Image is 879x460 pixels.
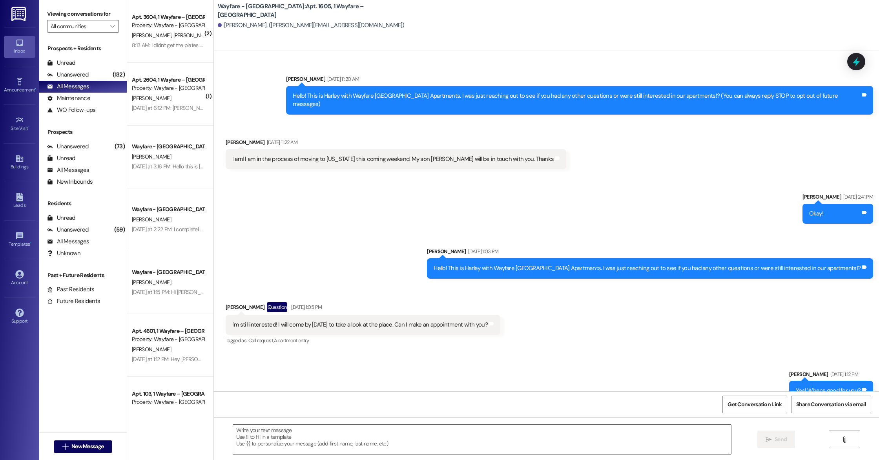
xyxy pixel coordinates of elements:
span: Apartment entry [274,337,309,344]
div: I'm still interested! I will come by [DATE] to take a look at the place. Can I make an appointmen... [232,321,488,329]
span: Call request , [248,337,274,344]
div: Unread [47,59,75,67]
div: Tagged as: [226,335,500,346]
div: Hello! This is Harley with Wayfare [GEOGRAPHIC_DATA] Apartments. I was just reaching out to see i... [293,92,861,109]
div: Apt. 103, 1 Wayfare – [GEOGRAPHIC_DATA] [132,390,204,398]
div: [DATE] 1:05 PM [289,303,322,311]
span: New Message [71,442,104,451]
span: Send [775,435,787,444]
div: Wayfare - [GEOGRAPHIC_DATA] [132,268,204,276]
div: Residents [39,199,127,208]
div: WO Follow-ups [47,106,95,114]
b: Wayfare - [GEOGRAPHIC_DATA]: Apt. 1605, 1 Wayfare – [GEOGRAPHIC_DATA] [218,2,375,19]
div: [PERSON_NAME] [427,247,873,258]
span: • [30,240,31,246]
div: (73) [113,141,127,153]
div: Property: Wayfare - [GEOGRAPHIC_DATA] [132,21,204,29]
img: ResiDesk Logo [11,7,27,21]
i:  [110,23,115,29]
button: New Message [54,440,112,453]
div: Maintenance [47,94,90,102]
div: Property: Wayfare - [GEOGRAPHIC_DATA] [132,398,204,406]
span: [PERSON_NAME] [132,153,171,160]
div: Question [267,302,288,312]
button: Get Conversation Link [722,396,787,413]
div: [DATE] 2:41 PM [841,193,873,201]
a: Account [4,268,35,289]
span: [PERSON_NAME] [132,279,171,286]
div: Okay! [809,210,823,218]
div: [DATE] at 3:16 PM: Hello this is [PERSON_NAME]! you are welcome to send your bank statements here... [132,163,558,170]
div: [PERSON_NAME]. ([PERSON_NAME][EMAIL_ADDRESS][DOMAIN_NAME]) [218,21,405,29]
div: Unanswered [47,71,89,79]
div: Past Residents [47,285,95,294]
div: [PERSON_NAME] [789,370,873,381]
span: Get Conversation Link [728,400,782,409]
div: [PERSON_NAME] [226,302,500,315]
a: Site Visit • [4,113,35,135]
a: Support [4,306,35,327]
div: New Inbounds [47,178,93,186]
a: Leads [4,190,35,212]
div: Future Residents [47,297,100,305]
span: [PERSON_NAME] [132,346,171,353]
div: Unread [47,214,75,222]
label: Viewing conversations for [47,8,119,20]
div: 8:13 AM: I didn't get the plates for the car there right now but if u go to garage 3604 (as of 8a... [132,42,531,49]
div: Past + Future Residents [39,271,127,279]
span: • [35,86,36,91]
div: Wayfare - [GEOGRAPHIC_DATA] [132,142,204,151]
div: Unanswered [47,142,89,151]
span: • [28,124,29,130]
div: Property: Wayfare - [GEOGRAPHIC_DATA] [132,84,204,92]
div: [DATE] 1:03 PM [466,247,499,256]
div: All Messages [47,237,89,246]
div: Property: Wayfare - [GEOGRAPHIC_DATA] [132,335,204,343]
i:  [766,436,771,443]
div: [DATE] 11:20 AM [325,75,359,83]
div: Apt. 2604, 1 Wayfare – [GEOGRAPHIC_DATA] [132,76,204,84]
div: [PERSON_NAME] [286,75,873,86]
div: [DATE] at 6:12 PM: [PERSON_NAME], Is this from my apartment? Thanks, [PERSON_NAME] #2604 [132,104,352,111]
div: All Messages [47,166,89,174]
div: Unknown [47,249,80,257]
a: Templates • [4,229,35,250]
div: Unread [47,154,75,162]
a: Buildings [4,152,35,173]
div: [DATE] at 1:12 PM: Hey [PERSON_NAME] apologize for being late for this month, but I had couple th... [132,356,698,363]
div: I am! I am in the process of moving to [US_STATE] this coming weekend. My son [PERSON_NAME] will ... [232,155,554,163]
a: Inbox [4,36,35,57]
div: Apt. 4601, 1 Wayfare – [GEOGRAPHIC_DATA] [132,327,204,335]
div: Prospects + Residents [39,44,127,53]
div: Apt. 3604, 1 Wayfare – [GEOGRAPHIC_DATA] [132,13,204,21]
i:  [62,444,68,450]
div: [PERSON_NAME] [802,193,873,204]
div: Wayfare - [GEOGRAPHIC_DATA] [132,205,204,214]
div: (59) [112,224,127,236]
div: Hello! This is Harley with Wayfare [GEOGRAPHIC_DATA] Apartments. I was just reaching out to see i... [434,264,861,272]
div: Unanswered [47,226,89,234]
i:  [841,436,847,443]
span: [PERSON_NAME] [173,32,212,39]
span: [PERSON_NAME] [132,95,171,102]
div: Prospects [39,128,127,136]
div: [PERSON_NAME] [226,138,566,149]
span: [PERSON_NAME] [132,216,171,223]
div: [DATE] 1:12 PM [828,370,859,378]
button: Send [757,431,795,448]
span: [PERSON_NAME] [132,32,173,39]
div: [DATE] 11:22 AM [265,138,298,146]
div: Yes! Whens good for you? [796,387,861,395]
div: All Messages [47,82,89,91]
button: Share Conversation via email [791,396,871,413]
div: (132) [111,69,127,81]
input: All communities [51,20,106,33]
span: Share Conversation via email [796,400,866,409]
